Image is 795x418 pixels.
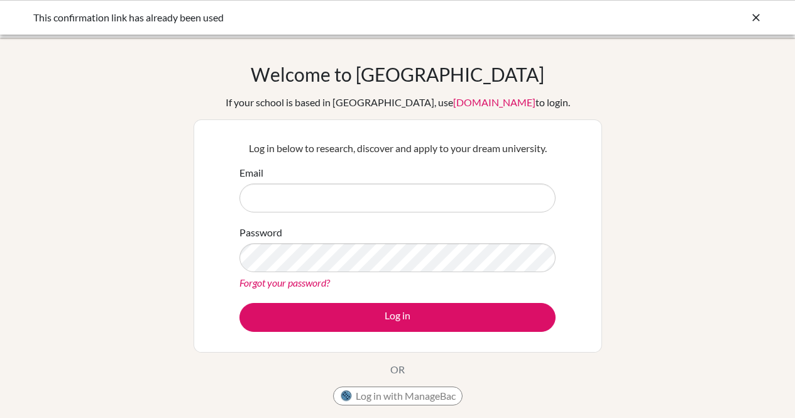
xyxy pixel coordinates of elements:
[251,63,544,85] h1: Welcome to [GEOGRAPHIC_DATA]
[453,96,535,108] a: [DOMAIN_NAME]
[333,387,463,405] button: Log in with ManageBac
[239,225,282,240] label: Password
[226,95,570,110] div: If your school is based in [GEOGRAPHIC_DATA], use to login.
[239,277,330,289] a: Forgot your password?
[390,362,405,377] p: OR
[239,165,263,180] label: Email
[239,303,556,332] button: Log in
[33,10,574,25] div: This confirmation link has already been used
[239,141,556,156] p: Log in below to research, discover and apply to your dream university.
